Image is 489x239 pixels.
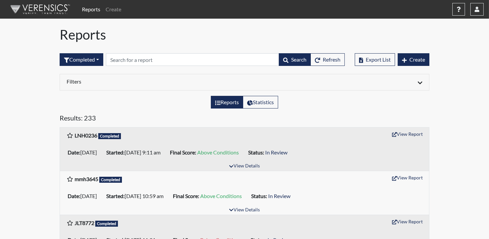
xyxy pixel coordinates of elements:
button: Completed [60,53,103,66]
a: Create [103,3,124,16]
b: JLT8772 [75,220,94,226]
a: Reports [79,3,103,16]
input: Search by Registration ID, Interview Number, or Investigation Name. [106,53,279,66]
button: Export List [355,53,395,66]
b: Final Score: [170,149,196,155]
span: Above Conditions [200,193,242,199]
b: Date: [68,149,80,155]
button: View Report [389,172,426,183]
button: View Details [226,206,262,215]
b: Started: [106,149,125,155]
span: Create [409,56,425,63]
b: Status: [251,193,267,199]
b: LNH0236 [75,132,97,138]
b: Status: [248,149,264,155]
span: In Review [265,149,287,155]
button: Refresh [310,53,345,66]
span: Completed [98,133,121,139]
li: [DATE] [65,191,104,201]
span: Completed [95,221,118,227]
button: Create [398,53,429,66]
h5: Results: 233 [60,114,429,124]
b: Date: [68,193,80,199]
b: Final Score: [173,193,199,199]
span: In Review [268,193,290,199]
label: View the list of reports [211,96,243,109]
span: Search [291,56,306,63]
h6: Filters [67,78,240,85]
span: Export List [366,56,391,63]
li: [DATE] 10:59 am [104,191,170,201]
button: Search [279,53,311,66]
h1: Reports [60,27,429,43]
b: Started: [106,193,125,199]
b: mmh3645 [75,176,98,182]
div: Filter by interview status [60,53,103,66]
button: View Report [389,129,426,139]
span: Above Conditions [197,149,239,155]
label: View statistics about completed interviews [243,96,278,109]
li: [DATE] [65,147,104,158]
button: View Report [389,216,426,227]
button: View Details [226,162,262,171]
span: Refresh [323,56,340,63]
div: Click to expand/collapse filters [62,78,427,86]
li: [DATE] 9:11 am [104,147,167,158]
span: Completed [99,177,122,183]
